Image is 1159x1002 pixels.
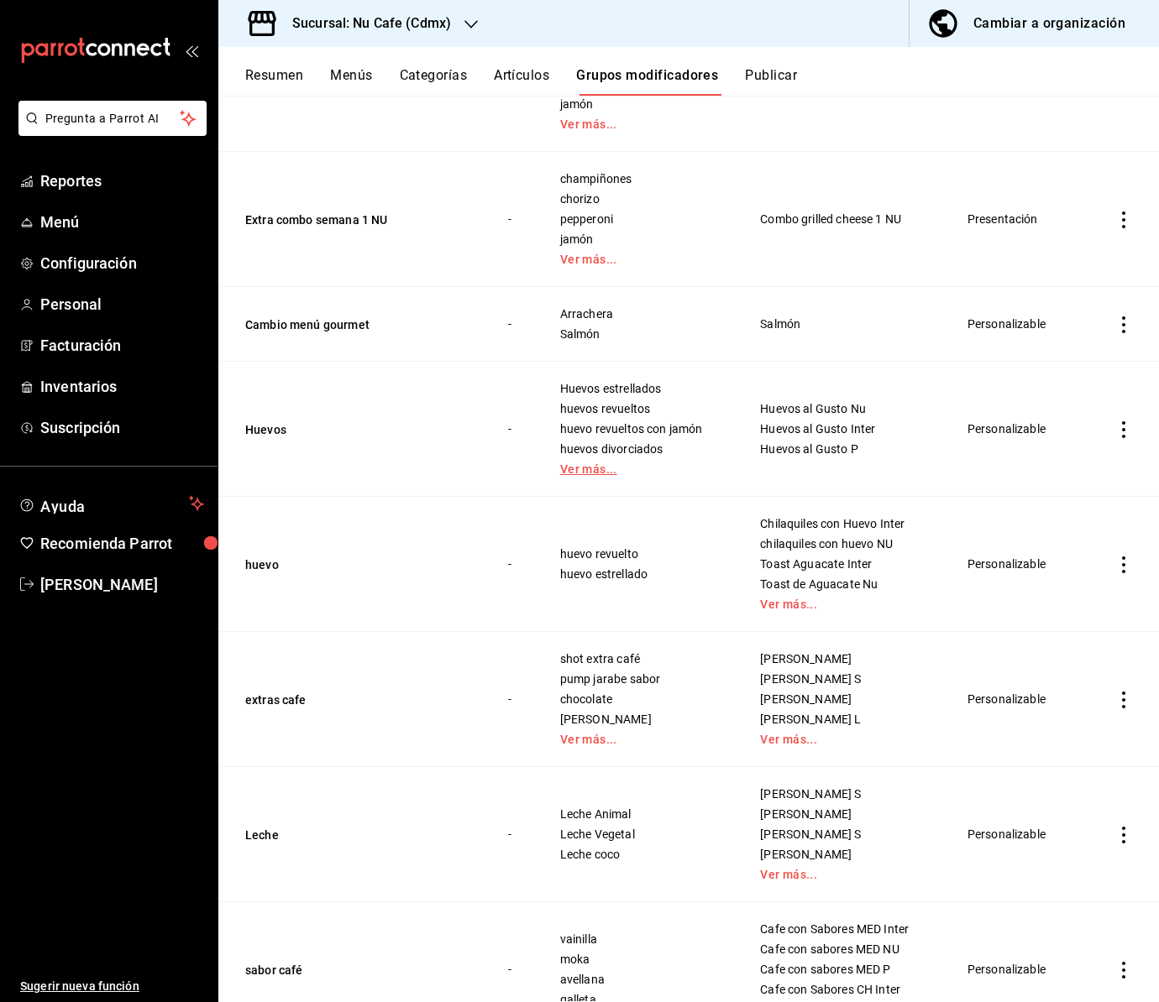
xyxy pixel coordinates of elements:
span: huevo estrellado [560,568,719,580]
td: - [488,767,538,902]
span: huevo revuelto [560,548,719,560]
td: Personalizable [947,632,1088,767]
span: moka [560,953,719,965]
span: Cafe con Sabores CH Inter [760,984,926,995]
a: Pregunta a Parrot AI [12,122,207,139]
span: Ayuda [40,493,182,514]
span: shot extra café [560,653,719,665]
td: Personalizable [947,767,1088,902]
button: Cambio menú gourmet [245,316,447,333]
span: Cafe con Sabores MED Inter [760,923,926,935]
button: actions [1115,556,1132,573]
button: Leche [245,827,447,843]
span: Inventarios [40,375,204,398]
button: Extra combo semana 1 NU [245,211,447,228]
span: Cafe con sabores MED P [760,963,926,975]
span: Suscripción [40,416,204,439]
td: - [488,362,538,497]
a: Ver más... [760,733,926,745]
span: jamón [560,233,719,245]
span: Arrachera [560,308,719,320]
button: Categorías [400,67,468,96]
button: Menús [330,67,372,96]
button: huevo [245,556,447,573]
a: Ver más... [560,253,719,265]
button: actions [1115,691,1132,708]
span: pump jarabe sabor [560,673,719,685]
a: Ver más... [560,463,719,475]
span: Leche coco [560,848,719,860]
span: Menú [40,211,204,233]
span: Sugerir nueva función [20,978,204,995]
span: [PERSON_NAME] [560,713,719,725]
td: Presentación [947,152,1088,287]
button: Grupos modificadores [576,67,718,96]
a: Ver más... [560,733,719,745]
span: Cafe con sabores MED NU [760,943,926,955]
span: chilaquiles con huevo NU [760,538,926,550]
span: [PERSON_NAME] L [760,713,926,725]
span: Personal [40,293,204,316]
td: Personalizable [947,362,1088,497]
button: actions [1115,211,1132,228]
td: Personalizable [947,497,1088,632]
span: jamón [560,98,719,110]
span: Toast de Aguacate Nu [760,578,926,590]
span: Huevos al Gusto Nu [760,403,926,415]
button: extras cafe [245,691,447,708]
span: Recomienda Parrot [40,532,204,555]
a: Ver más... [560,118,719,130]
button: Pregunta a Parrot AI [18,101,207,136]
span: pepperoni [560,213,719,225]
button: open_drawer_menu [185,44,198,57]
span: Leche Animal [560,808,719,820]
h3: Sucursal: Nu Cafe (Cdmx) [279,13,451,34]
span: [PERSON_NAME] S [760,673,926,685]
div: Cambiar a organización [973,12,1125,35]
span: [PERSON_NAME] [760,693,926,705]
button: Artículos [494,67,549,96]
button: actions [1115,962,1132,979]
span: [PERSON_NAME] [760,808,926,820]
span: Huevos estrellados [560,383,719,394]
span: huevos divorciados [560,443,719,455]
span: Huevos al Gusto P [760,443,926,455]
a: Ver más... [760,598,926,610]
span: chocolate [560,693,719,705]
span: [PERSON_NAME] [760,653,926,665]
span: Configuración [40,252,204,274]
span: Chilaquiles con Huevo Inter [760,518,926,530]
span: [PERSON_NAME] [40,573,204,596]
button: Resumen [245,67,303,96]
span: Combo grilled cheese 1 NU [760,213,926,225]
button: actions [1115,316,1132,333]
span: [PERSON_NAME] [760,848,926,860]
div: navigation tabs [245,67,1159,96]
span: champiñones [560,173,719,185]
td: - [488,152,538,287]
span: chorizo [560,193,719,205]
span: Leche Vegetal [560,828,719,840]
button: actions [1115,421,1132,438]
span: Toast Aguacate Inter [760,558,926,570]
span: avellana [560,973,719,985]
span: Salmón [560,328,719,340]
button: Publicar [745,67,797,96]
span: huevo revueltos con jamón [560,423,719,435]
td: - [488,287,538,362]
td: - [488,497,538,632]
span: [PERSON_NAME] S [760,828,926,840]
span: Salmón [760,318,926,330]
span: Huevos al Gusto Inter [760,423,926,435]
a: Ver más... [760,869,926,880]
span: Facturación [40,334,204,357]
span: Pregunta a Parrot AI [45,110,181,128]
button: sabor café [245,962,447,979]
span: huevos revueltos [560,403,719,415]
span: [PERSON_NAME] S [760,788,926,800]
button: Huevos [245,421,447,438]
span: vainilla [560,933,719,945]
span: Reportes [40,170,204,192]
td: Personalizable [947,287,1088,362]
button: actions [1115,827,1132,843]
